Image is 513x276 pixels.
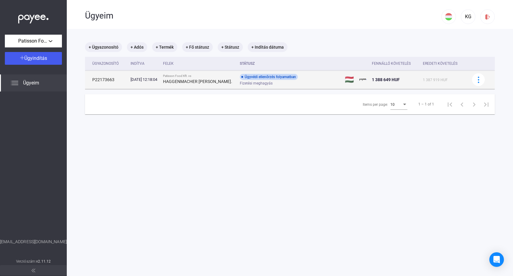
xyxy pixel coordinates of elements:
span: 1 387 919 HUF [423,78,448,82]
mat-chip: + Fő státusz [182,42,213,52]
img: more-blue [475,77,482,83]
button: KG [461,9,475,24]
span: 1 388 649 HUF [372,77,400,82]
th: Státusz [237,57,343,71]
img: list.svg [11,79,18,87]
div: Fennálló követelés [372,60,411,67]
button: Patisson Food Kft. [5,35,62,47]
div: Items per page: [363,101,388,108]
td: 🇭🇺 [342,71,357,89]
span: Fizetési meghagyás [240,80,273,87]
button: Previous page [456,98,468,110]
td: P22173663 [85,71,128,89]
span: Ügyeim [23,79,39,87]
button: more-blue [472,73,485,86]
button: First page [444,98,456,110]
mat-chip: + Ügyazonosító [85,42,122,52]
div: Ügyeim [85,11,441,21]
mat-chip: + Státusz [218,42,243,52]
div: Fennálló követelés [372,60,418,67]
button: Last page [480,98,492,110]
div: KG [463,13,473,20]
mat-chip: + Indítás dátuma [248,42,287,52]
button: Next page [468,98,480,110]
button: Ügyindítás [5,52,62,65]
div: 1 – 1 of 1 [418,101,434,108]
span: Patisson Food Kft. [18,37,49,45]
div: Patisson Food Kft. vs [163,74,235,78]
button: logout-red [480,9,495,24]
strong: v2.11.12 [36,259,51,264]
div: Felek [163,60,235,67]
img: HU [445,13,452,20]
img: arrow-double-left-grey.svg [32,269,35,272]
div: Open Intercom Messenger [489,252,504,267]
mat-chip: + Termék [152,42,177,52]
button: HU [441,9,456,24]
div: Ügyazonosító [92,60,119,67]
mat-select: Items per page: [390,101,407,108]
div: Indítva [131,60,144,67]
strong: HAGGENMACHER [PERSON_NAME]. [163,79,232,84]
div: Eredeti követelés [423,60,457,67]
img: logout-red [484,14,491,20]
span: 10 [390,102,395,107]
div: Ügyvédi ellenőrzés folyamatban [240,74,298,80]
div: [DATE] 12:18:04 [131,77,158,83]
div: Ügyazonosító [92,60,126,67]
div: Eredeti követelés [423,60,464,67]
div: Felek [163,60,174,67]
mat-chip: + Adós [127,42,147,52]
img: payee-logo [359,76,367,83]
span: Ügyindítás [24,55,47,61]
img: white-payee-white-dot.svg [18,11,49,24]
img: plus-white.svg [20,56,24,60]
div: Indítva [131,60,158,67]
